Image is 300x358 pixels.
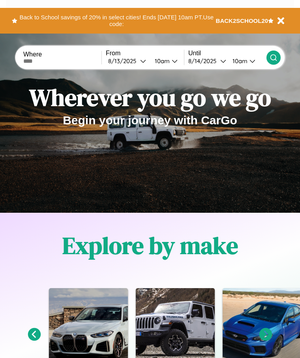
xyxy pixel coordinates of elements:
h1: Explore by make [62,229,238,262]
button: 10am [226,57,266,65]
button: 8/13/2025 [106,57,148,65]
div: 8 / 14 / 2025 [188,57,220,65]
button: 10am [148,57,184,65]
button: Back to School savings of 20% in select cities! Ends [DATE] 10am PT.Use code: [17,12,216,30]
b: BACK2SCHOOL20 [216,17,268,24]
label: From [106,50,184,57]
div: 10am [229,57,249,65]
label: Where [23,51,101,58]
label: Until [188,50,266,57]
div: 10am [151,57,172,65]
div: 8 / 13 / 2025 [108,57,140,65]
